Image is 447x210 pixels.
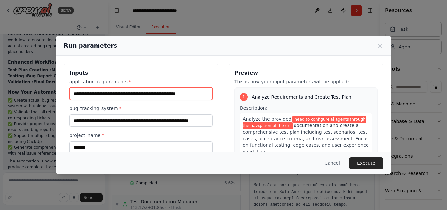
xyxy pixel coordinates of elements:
[234,78,378,85] p: This is how your input parameters will be applied:
[243,123,369,154] span: documentation and create a comprehensive test plan including test scenarios, test cases, acceptan...
[64,41,117,50] h2: Run parameters
[319,157,345,169] button: Cancel
[240,93,248,101] div: 1
[252,94,351,100] span: Analyze Requirements and Create Test Plan
[349,157,383,169] button: Execute
[243,116,292,122] span: Analyze the provided
[240,105,267,111] span: Description:
[234,69,378,77] h3: Preview
[69,78,213,85] label: application_requirements
[69,69,213,77] h3: Inputs
[243,116,366,129] span: Variable: application_requirements
[69,105,213,112] label: bug_tracking_system
[69,132,213,139] label: project_name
